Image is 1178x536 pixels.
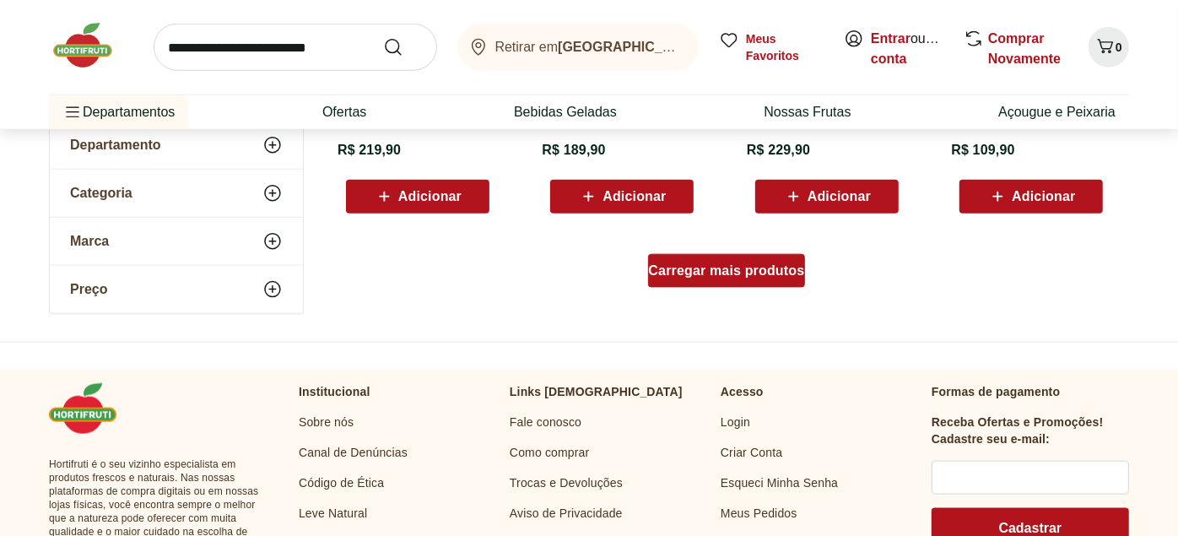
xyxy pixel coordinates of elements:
div: [PERSON_NAME]: [DOMAIN_NAME] [44,44,241,57]
a: Criar Conta [721,444,782,461]
span: Categoria [70,185,132,202]
button: Adicionar [755,180,899,214]
a: Como comprar [510,444,590,461]
a: Entrar [871,31,911,46]
a: Comprar Novamente [988,31,1061,66]
img: tab_domain_overview_orange.svg [70,98,84,111]
button: Retirar em[GEOGRAPHIC_DATA]/[GEOGRAPHIC_DATA] [457,24,699,71]
span: Meus Favoritos [746,30,824,64]
p: Institucional [299,383,370,400]
img: tab_keywords_by_traffic_grey.svg [178,98,192,111]
button: Departamento [50,122,303,169]
h3: Receba Ofertas e Promoções! [932,414,1104,430]
a: Canal de Denúncias [299,444,408,461]
a: Trocas e Devoluções [510,474,623,491]
span: R$ 109,90 [951,141,1014,160]
span: Carregar mais produtos [649,264,805,278]
span: Marca [70,233,109,250]
b: [GEOGRAPHIC_DATA]/[GEOGRAPHIC_DATA] [558,40,850,54]
p: Links [DEMOGRAPHIC_DATA] [510,383,683,400]
div: Domínio [89,100,129,111]
a: Login [721,414,750,430]
span: R$ 229,90 [747,141,810,160]
a: Aviso de Privacidade [510,505,623,522]
button: Adicionar [550,180,694,214]
span: Cadastrar [999,522,1062,535]
a: Bebidas Geladas [514,102,617,122]
a: Ofertas [322,102,366,122]
span: Adicionar [398,190,462,203]
button: Adicionar [346,180,489,214]
span: Retirar em [495,40,682,55]
a: Fale conosco [510,414,581,430]
img: website_grey.svg [27,44,41,57]
span: Adicionar [1012,190,1075,203]
a: Açougue e Peixaria [998,102,1116,122]
img: Hortifruti [49,383,133,434]
input: search [154,24,437,71]
a: Meus Favoritos [719,30,824,64]
button: Carrinho [1089,27,1129,68]
span: ou [871,29,946,69]
a: Carregar mais produtos [648,254,806,295]
button: Marca [50,218,303,265]
span: Adicionar [808,190,871,203]
h3: Cadastre seu e-mail: [932,430,1050,447]
a: Código de Ética [299,474,384,491]
button: Adicionar [959,180,1103,214]
span: Departamento [70,137,161,154]
button: Preço [50,266,303,313]
div: Palavras-chave [197,100,271,111]
a: Nossas Frutas [765,102,851,122]
span: R$ 219,90 [338,141,401,160]
a: Leve Natural [299,505,367,522]
p: Acesso [721,383,764,400]
span: R$ 189,90 [542,141,605,160]
p: Formas de pagamento [932,383,1129,400]
img: logo_orange.svg [27,27,41,41]
button: Menu [62,92,83,133]
a: Meus Pedidos [721,505,797,522]
div: v 4.0.25 [47,27,83,41]
span: 0 [1116,41,1122,54]
img: Hortifruti [49,20,133,71]
button: Submit Search [383,37,424,57]
span: Departamentos [62,92,175,133]
span: Preço [70,281,107,298]
button: Categoria [50,170,303,217]
span: Adicionar [603,190,666,203]
a: Sobre nós [299,414,354,430]
a: Esqueci Minha Senha [721,474,838,491]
